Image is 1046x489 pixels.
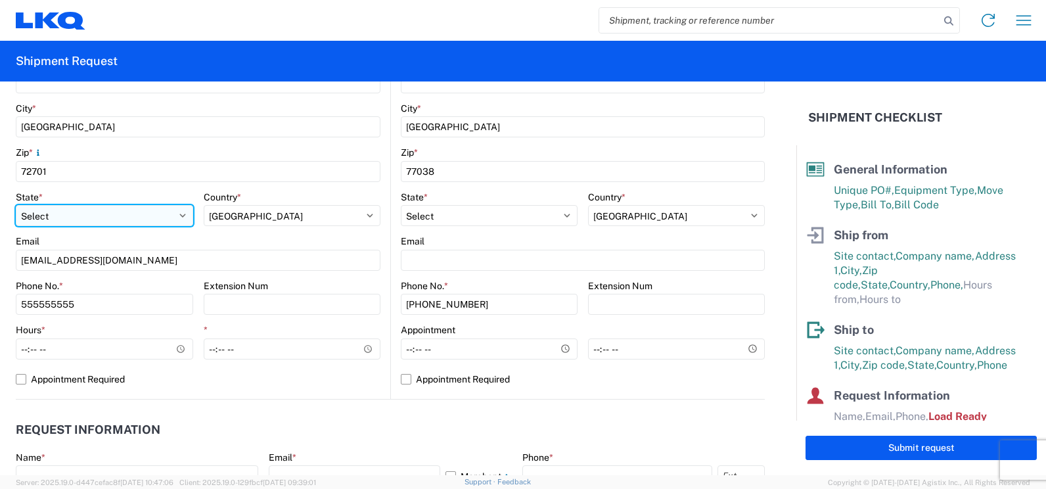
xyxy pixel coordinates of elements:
[894,184,977,197] span: Equipment Type,
[808,110,942,126] h2: Shipment Checklist
[834,344,896,357] span: Site contact,
[834,228,888,242] span: Ship from
[16,478,173,486] span: Server: 2025.19.0-d447cefac8f
[465,478,497,486] a: Support
[522,452,553,463] label: Phone
[896,344,975,357] span: Company name,
[204,191,241,203] label: Country
[401,147,418,158] label: Zip
[907,359,936,371] span: State,
[497,478,531,486] a: Feedback
[834,323,874,337] span: Ship to
[930,279,963,291] span: Phone,
[834,162,947,176] span: General Information
[859,293,901,306] span: Hours to
[588,280,652,292] label: Extension Num
[890,279,930,291] span: Country,
[269,452,296,463] label: Email
[263,478,316,486] span: [DATE] 09:39:01
[894,198,939,211] span: Bill Code
[936,359,977,371] span: Country,
[401,280,448,292] label: Phone No.
[834,184,894,197] span: Unique PO#,
[401,324,455,336] label: Appointment
[16,423,160,436] h2: Request Information
[828,477,1030,488] span: Copyright © [DATE]-[DATE] Agistix Inc., All Rights Reserved
[588,191,625,203] label: Country
[16,235,39,247] label: Email
[16,147,43,158] label: Zip
[401,235,424,247] label: Email
[16,53,118,69] h2: Shipment Request
[16,191,43,203] label: State
[861,198,894,211] span: Bill To,
[834,388,950,402] span: Request Information
[599,8,940,33] input: Shipment, tracking or reference number
[445,465,512,486] label: Merchant
[401,103,421,114] label: City
[865,410,896,423] span: Email,
[840,359,862,371] span: City,
[896,410,928,423] span: Phone,
[120,478,173,486] span: [DATE] 10:47:06
[717,465,765,486] input: Ext
[16,280,63,292] label: Phone No.
[16,103,36,114] label: City
[861,279,890,291] span: State,
[401,369,765,390] label: Appointment Required
[977,359,1007,371] span: Phone
[16,369,380,390] label: Appointment Required
[806,436,1037,460] button: Submit request
[896,250,975,262] span: Company name,
[840,264,862,277] span: City,
[834,410,865,423] span: Name,
[834,250,896,262] span: Site contact,
[16,324,45,336] label: Hours
[16,452,45,463] label: Name
[204,280,268,292] label: Extension Num
[862,359,907,371] span: Zip code,
[401,191,428,203] label: State
[179,478,316,486] span: Client: 2025.19.0-129fbcf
